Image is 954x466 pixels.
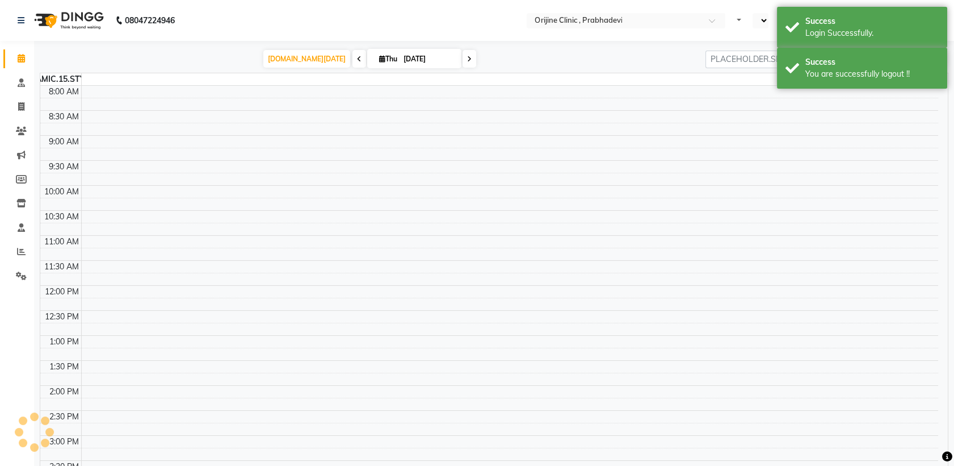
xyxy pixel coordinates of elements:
[705,51,805,68] input: PLACEHOLDER.SBT
[47,436,81,448] div: 3:00 PM
[29,5,107,36] img: logo
[263,50,350,68] span: [DOMAIN_NAME][DATE]
[400,51,457,68] input: 2025-09-04
[805,15,939,27] div: Success
[47,336,81,348] div: 1:00 PM
[47,86,81,98] div: 8:00 AM
[47,411,81,423] div: 2:30 PM
[42,261,81,273] div: 11:30 AM
[47,386,81,398] div: 2:00 PM
[43,286,81,298] div: 12:00 PM
[805,27,939,39] div: Login Successfully.
[42,211,81,223] div: 10:30 AM
[40,73,81,85] div: DYNAMIC.15.STYLIST
[376,55,400,63] span: Thu
[42,186,81,198] div: 10:00 AM
[805,56,939,68] div: Success
[125,5,175,36] b: 08047224946
[47,111,81,123] div: 8:30 AM
[43,311,81,323] div: 12:30 PM
[47,161,81,173] div: 9:30 AM
[42,236,81,248] div: 11:00 AM
[805,68,939,80] div: You are successfully logout !!
[47,361,81,373] div: 1:30 PM
[47,136,81,148] div: 9:00 AM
